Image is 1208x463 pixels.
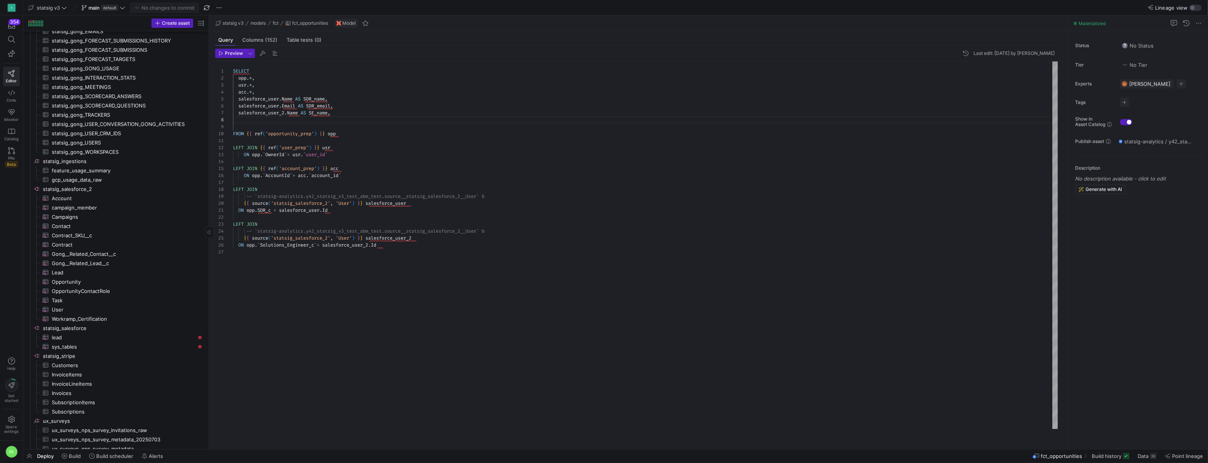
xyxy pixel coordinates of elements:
a: Subscriptions​​​​​​​​​ [26,407,204,416]
a: statsig_gong_SCORECARD_QUESTIONS​​​​​​​​​ [26,101,204,110]
div: 7 [215,109,224,116]
span: SELECT [233,68,249,74]
span: Build history [1092,453,1121,459]
span: acc [330,165,338,172]
span: AS [301,110,306,116]
span: statsig_gong_USER_CRM_IDS​​​​​​​​​ [52,129,195,138]
span: usr [322,145,330,151]
a: ux_surveys_nps_survey_invitations_raw​​​​​​​​​ [26,426,204,435]
span: Status [1075,43,1114,48]
span: ` [290,172,292,179]
span: Tags [1075,100,1114,105]
span: JOIN [246,165,257,172]
a: Monitor [3,106,20,125]
a: ux_surveys​​​​​​​​ [26,416,204,426]
span: LEFT [233,145,244,151]
span: ux_surveys​​​​​​​​ [43,417,203,426]
span: = [292,172,295,179]
span: { [249,131,252,137]
div: 19 [215,193,224,200]
span: Preview [225,51,243,56]
div: 8 [215,116,224,123]
a: Workramp_Certification​​​​​​​​​ [26,314,204,323]
a: statsig_gong_INTERACTION_STATS​​​​​​​​​ [26,73,204,82]
span: . [260,151,263,158]
span: ( [276,165,279,172]
span: . [246,82,249,88]
button: maindefault [80,3,127,13]
span: [PERSON_NAME] [1129,81,1171,87]
div: 2 [215,75,224,82]
span: 'account_prep' [279,165,317,172]
span: statsig_gong_FORECAST_SUBMISSIONS_HISTORY​​​​​​​​​ [52,36,195,45]
a: Spacesettings [3,412,20,437]
a: Customers​​​​​​​​​ [26,361,204,370]
span: salesforce_user [238,103,279,109]
span: , [252,75,255,81]
span: Space settings [4,424,19,434]
span: LEFT [233,165,244,172]
div: Press SPACE to select this row. [26,184,204,194]
span: SE_name [309,110,328,116]
span: , [252,82,255,88]
span: , [252,89,255,95]
button: Help [3,354,20,374]
span: } [322,165,325,172]
span: (152) [265,37,277,43]
span: statsig_gong_SCORECARD_QUESTIONS​​​​​​​​​ [52,101,195,110]
span: . [306,172,309,179]
a: statsig_gong_GONG_USAGE​​​​​​​​​ [26,64,204,73]
span: statsig_gong_FORECAST_SUBMISSIONS​​​​​​​​​ [52,46,195,54]
span: models [251,20,266,26]
span: Build [69,453,81,459]
span: ` [303,151,306,158]
a: Catalog [3,125,20,144]
div: SS [1121,81,1128,87]
button: SK [3,444,20,460]
span: statsig_gong_FORECAST_TARGETS​​​​​​​​​ [52,55,195,64]
a: Lead​​​​​​​​​ [26,268,204,277]
div: Press SPACE to select this row. [26,73,204,82]
a: SubscriptionItems​​​​​​​​​ [26,398,204,407]
span: salesforce_user [238,96,279,102]
span: . [279,103,282,109]
div: 13 [215,151,224,158]
span: Beta [5,161,18,167]
span: FROM [233,131,244,137]
div: 354 [8,19,20,25]
span: ON [244,151,249,158]
span: statsig_salesforce_2​​​​​​​​ [43,185,203,194]
a: lead​​​​​​​​​ [26,333,204,342]
span: Query [218,37,233,43]
span: (0) [314,37,321,43]
a: statsig_gong_USERS​​​​​​​​​ [26,138,204,147]
span: 'user_prep' [279,145,309,151]
span: usr [292,151,301,158]
span: gcp_usage_data_raw​​​​​​​​​ [52,175,195,184]
a: InvoiceLineItems​​​​​​​​​ [26,379,204,388]
span: Name [287,110,298,116]
span: sys_tables​​​​​​​​​ [52,342,195,351]
a: statsig_salesforce​​​​​​​​ [26,323,204,333]
span: default [101,5,118,11]
a: statsig_gong_WORKSPACES​​​​​​​​​ [26,147,204,157]
span: Customers​​​​​​​​​ [52,361,195,370]
img: No tier [1122,62,1128,68]
a: Gong__Related_Lead__c​​​​​​​​​ [26,259,204,268]
button: fct_opportunities [284,19,330,28]
button: models [249,19,268,28]
span: 'opportunity_prep' [265,131,314,137]
a: Invoices​​​​​​​​​ [26,388,204,398]
div: Press SPACE to select this row. [26,54,204,64]
a: User​​​​​​​​​ [26,305,204,314]
div: 14 [215,158,224,165]
span: statsig v3 [223,20,244,26]
span: ` [338,172,341,179]
span: No Tier [1122,62,1147,68]
span: ) [309,145,311,151]
button: Build history [1088,449,1133,463]
span: Email [282,103,295,109]
span: Model [343,20,356,26]
div: Press SPACE to select this row. [26,92,204,101]
img: undefined [336,21,341,26]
